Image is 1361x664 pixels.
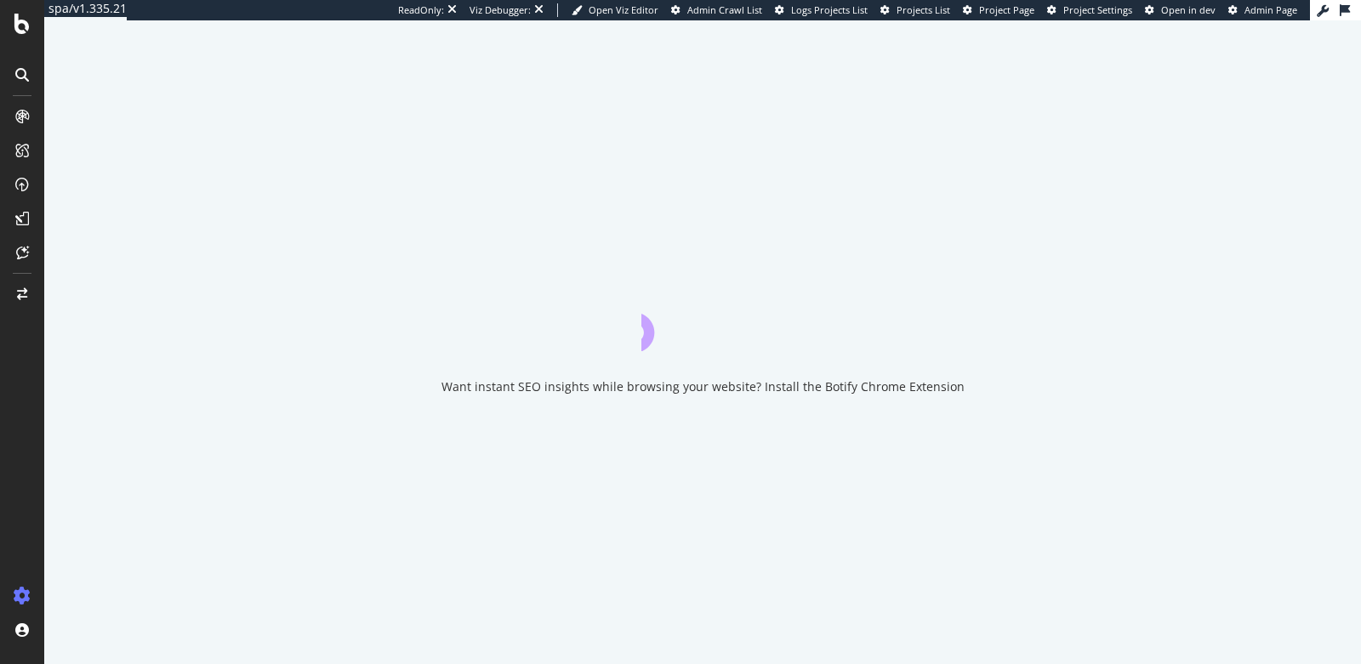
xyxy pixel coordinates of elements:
span: Admin Page [1244,3,1297,16]
a: Admin Crawl List [671,3,762,17]
a: Open Viz Editor [572,3,658,17]
span: Projects List [897,3,950,16]
a: Open in dev [1145,3,1216,17]
a: Project Page [963,3,1034,17]
span: Project Page [979,3,1034,16]
div: ReadOnly: [398,3,444,17]
div: animation [641,290,764,351]
span: Open in dev [1161,3,1216,16]
div: Want instant SEO insights while browsing your website? Install the Botify Chrome Extension [441,378,965,395]
span: Admin Crawl List [687,3,762,16]
a: Admin Page [1228,3,1297,17]
a: Projects List [880,3,950,17]
span: Logs Projects List [791,3,868,16]
a: Project Settings [1047,3,1132,17]
a: Logs Projects List [775,3,868,17]
span: Open Viz Editor [589,3,658,16]
div: Viz Debugger: [470,3,531,17]
span: Project Settings [1063,3,1132,16]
